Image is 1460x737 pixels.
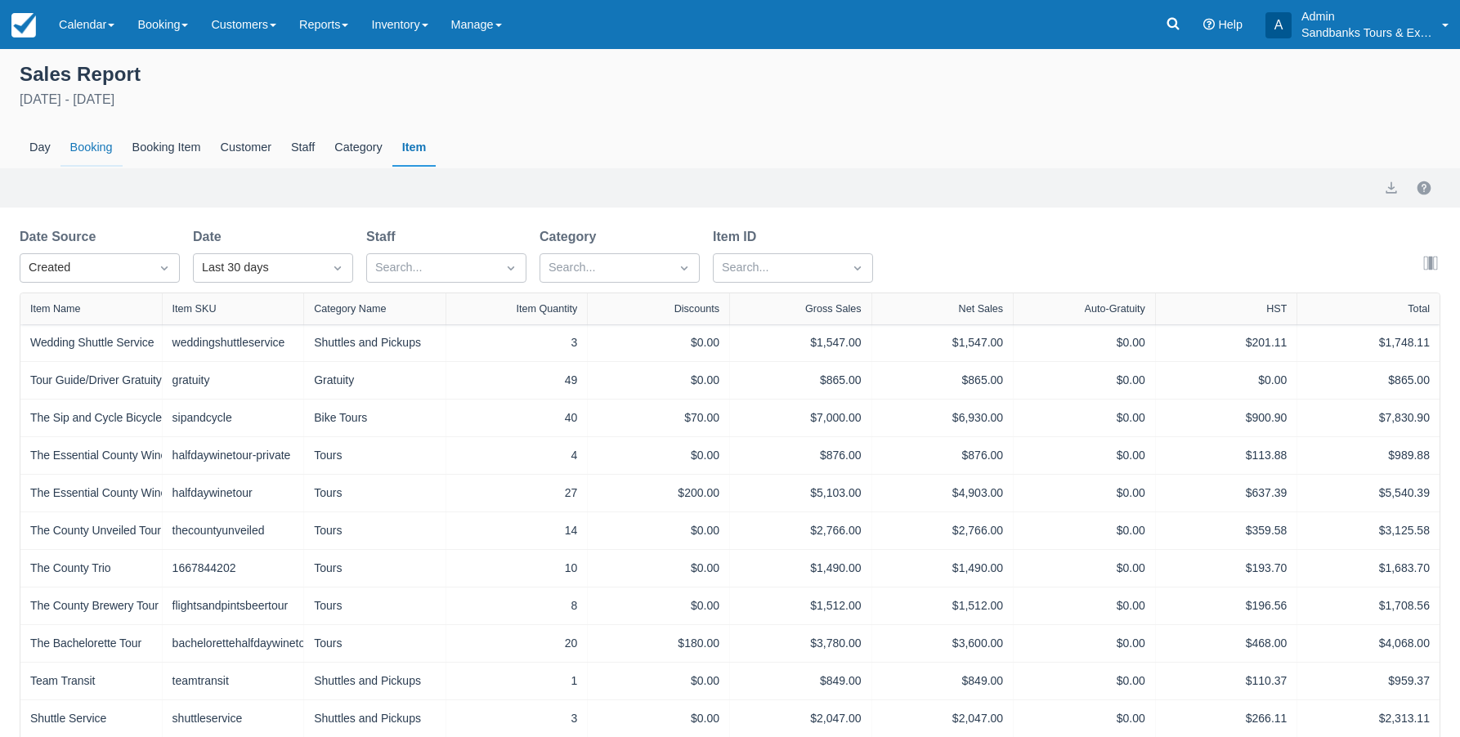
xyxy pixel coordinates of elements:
[30,372,211,389] a: Tour Guide/Driver Gratuity (no HST)
[1301,25,1432,41] p: Sandbanks Tours & Experiences
[849,260,866,276] span: Dropdown icon
[314,447,436,464] div: Tours
[456,635,578,652] div: 20
[1023,447,1145,464] div: $0.00
[598,710,719,727] div: $0.00
[1307,409,1430,427] div: $7,830.90
[1023,560,1145,577] div: $0.00
[1166,672,1288,690] div: $110.37
[456,672,578,690] div: 1
[172,672,294,690] div: teamtransit
[598,560,719,577] div: $0.00
[598,485,719,502] div: $200.00
[20,90,1440,109] div: [DATE] - [DATE]
[882,409,1004,427] div: $6,930.00
[1307,372,1430,389] div: $865.00
[314,334,436,351] div: Shuttles and Pickups
[29,259,141,277] div: Created
[1166,597,1288,614] div: $196.56
[740,597,862,614] div: $1,512.00
[503,260,519,276] span: Dropdown icon
[193,227,228,247] label: Date
[1301,8,1432,25] p: Admin
[1166,560,1288,577] div: $193.70
[314,597,436,614] div: Tours
[1266,303,1287,315] div: HST
[1382,178,1401,198] button: export
[882,560,1004,577] div: $1,490.00
[1307,447,1430,464] div: $989.88
[1307,710,1430,727] div: $2,313.11
[1023,672,1145,690] div: $0.00
[882,522,1004,539] div: $2,766.00
[598,635,719,652] div: $180.00
[456,447,578,464] div: 4
[30,485,192,502] a: The Essential County Wine Tour
[1023,334,1145,351] div: $0.00
[172,303,217,315] div: Item SKU
[882,635,1004,652] div: $3,600.00
[598,447,719,464] div: $0.00
[60,129,123,167] div: Booking
[314,560,436,577] div: Tours
[172,522,294,539] div: thecountyunveiled
[674,303,719,315] div: Discounts
[598,597,719,614] div: $0.00
[20,227,102,247] label: Date Source
[1166,372,1288,389] div: $0.00
[1307,485,1430,502] div: $5,540.39
[598,334,719,351] div: $0.00
[598,672,719,690] div: $0.00
[314,409,436,427] div: Bike Tours
[314,372,436,389] div: Gratuity
[1166,485,1288,502] div: $637.39
[30,672,95,690] a: Team Transit
[30,447,249,464] a: The Essential County Wine Tour - PRIVATE
[1023,372,1145,389] div: $0.00
[30,597,159,614] a: The County Brewery Tour
[1265,12,1292,38] div: A
[598,372,719,389] div: $0.00
[1166,409,1288,427] div: $900.90
[30,522,161,539] a: The County Unveiled Tour
[1085,303,1145,315] div: Auto-Gratuity
[1307,672,1430,690] div: $959.37
[366,227,402,247] label: Staff
[1307,560,1430,577] div: $1,683.70
[30,409,186,427] a: The Sip and Cycle Bicycle Tour
[1166,334,1288,351] div: $201.11
[1218,18,1243,31] span: Help
[882,447,1004,464] div: $876.00
[1307,522,1430,539] div: $3,125.58
[882,485,1004,502] div: $4,903.00
[172,447,294,464] div: halfdaywinetour-private
[172,710,294,727] div: shuttleservice
[30,710,106,727] a: Shuttle Service
[882,372,1004,389] div: $865.00
[1408,303,1430,315] div: Total
[211,129,281,167] div: Customer
[30,560,111,577] a: The County Trio
[456,334,578,351] div: 3
[1307,334,1430,351] div: $1,748.11
[1166,447,1288,464] div: $113.88
[540,227,602,247] label: Category
[882,672,1004,690] div: $849.00
[882,710,1004,727] div: $2,047.00
[329,260,346,276] span: Dropdown icon
[30,635,141,652] a: The Bachelorette Tour
[172,635,294,652] div: bachelorettehalfdaywinetour
[172,597,294,614] div: flightsandpintsbeertour
[281,129,325,167] div: Staff
[156,260,172,276] span: Dropdown icon
[456,409,578,427] div: 40
[456,485,578,502] div: 27
[392,129,437,167] div: Item
[325,129,392,167] div: Category
[1023,522,1145,539] div: $0.00
[456,597,578,614] div: 8
[30,334,154,351] a: Wedding Shuttle Service
[740,372,862,389] div: $865.00
[1023,635,1145,652] div: $0.00
[456,710,578,727] div: 3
